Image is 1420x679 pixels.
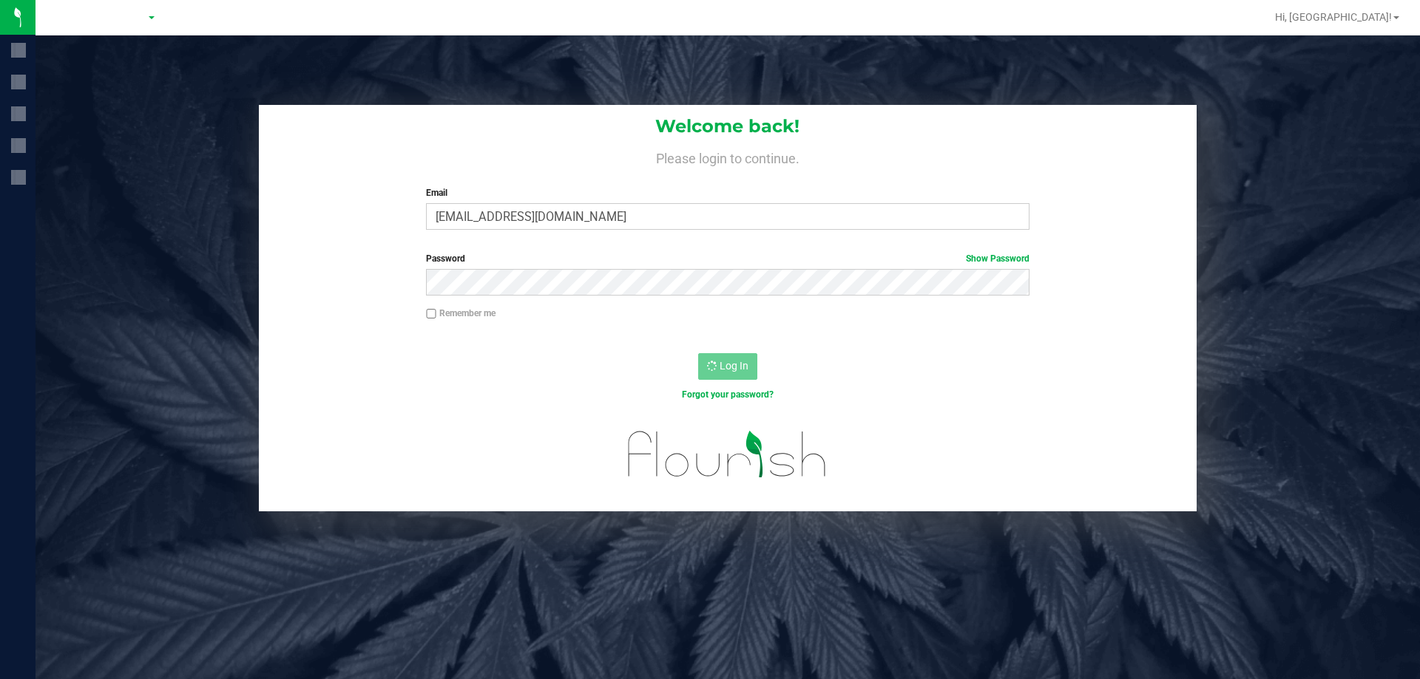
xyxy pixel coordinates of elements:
[426,186,1029,199] label: Email
[682,389,774,400] a: Forgot your password?
[259,148,1197,166] h4: Please login to continue.
[698,353,757,380] button: Log In
[426,309,436,319] input: Remember me
[426,307,496,320] label: Remember me
[966,253,1029,264] a: Show Password
[1275,11,1392,23] span: Hi, [GEOGRAPHIC_DATA]!
[426,253,465,264] span: Password
[610,417,845,492] img: flourish_logo.svg
[259,117,1197,136] h1: Welcome back!
[720,360,748,372] span: Log In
